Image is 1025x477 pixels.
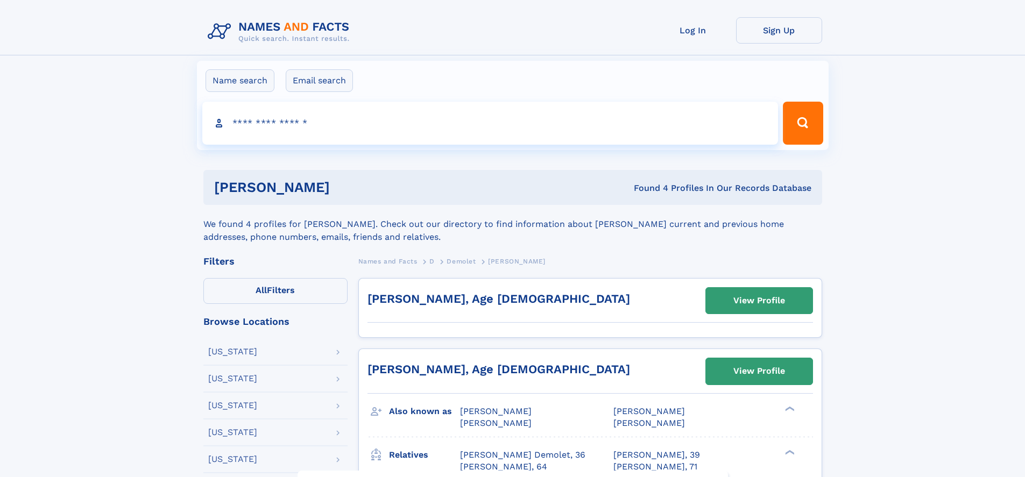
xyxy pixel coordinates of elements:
span: Demolet [447,258,476,265]
a: Sign Up [736,17,822,44]
a: [PERSON_NAME], 64 [460,461,547,473]
a: View Profile [706,358,812,384]
span: [PERSON_NAME] [460,418,532,428]
div: Filters [203,257,348,266]
a: Names and Facts [358,254,418,268]
div: Browse Locations [203,317,348,326]
div: [US_STATE] [208,428,257,437]
label: Filters [203,278,348,304]
a: D [429,254,435,268]
div: View Profile [733,288,785,313]
a: [PERSON_NAME] Demolet, 36 [460,449,585,461]
a: Log In [650,17,736,44]
div: [US_STATE] [208,374,257,383]
div: We found 4 profiles for [PERSON_NAME]. Check out our directory to find information about [PERSON_... [203,205,822,244]
a: [PERSON_NAME], 39 [613,449,700,461]
h3: Also known as [389,402,460,421]
a: [PERSON_NAME], Age [DEMOGRAPHIC_DATA] [367,292,630,305]
h1: [PERSON_NAME] [214,181,482,194]
span: [PERSON_NAME] [460,406,532,416]
a: [PERSON_NAME], 71 [613,461,697,473]
label: Email search [286,69,353,92]
a: Demolet [447,254,476,268]
div: Found 4 Profiles In Our Records Database [482,182,811,194]
h3: Relatives [389,446,460,464]
a: View Profile [706,288,812,314]
div: [US_STATE] [208,455,257,464]
div: [US_STATE] [208,347,257,356]
a: [PERSON_NAME], Age [DEMOGRAPHIC_DATA] [367,362,630,376]
div: [US_STATE] [208,401,257,410]
span: [PERSON_NAME] [613,406,685,416]
div: ❯ [782,405,795,412]
span: [PERSON_NAME] [488,258,546,265]
div: ❯ [782,448,795,455]
img: Logo Names and Facts [203,17,358,46]
input: search input [202,102,779,145]
button: Search Button [783,102,823,145]
div: View Profile [733,359,785,383]
span: All [256,285,267,295]
span: D [429,258,435,265]
label: Name search [206,69,274,92]
span: [PERSON_NAME] [613,418,685,428]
